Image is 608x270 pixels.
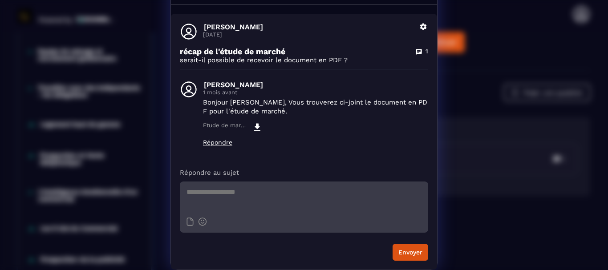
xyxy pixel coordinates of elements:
p: Répondre [203,139,428,146]
p: [PERSON_NAME] [204,81,428,89]
p: [PERSON_NAME] [204,23,414,31]
p: 1 mois avant [203,89,428,96]
p: serait-il possible de recevoir le document en PDF ? [180,56,428,64]
p: Bonjour [PERSON_NAME], Vous trouverez ci-joint le document en PDF pour l'étude de marché. [203,98,428,116]
p: Etude de marché Conciergerie.pdf [203,122,247,133]
p: Répondre au sujet [180,168,428,177]
p: 1 [426,47,428,56]
p: récap de l'étude de marché [180,47,285,56]
p: [DATE] [203,31,414,38]
button: Envoyer [393,244,428,261]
